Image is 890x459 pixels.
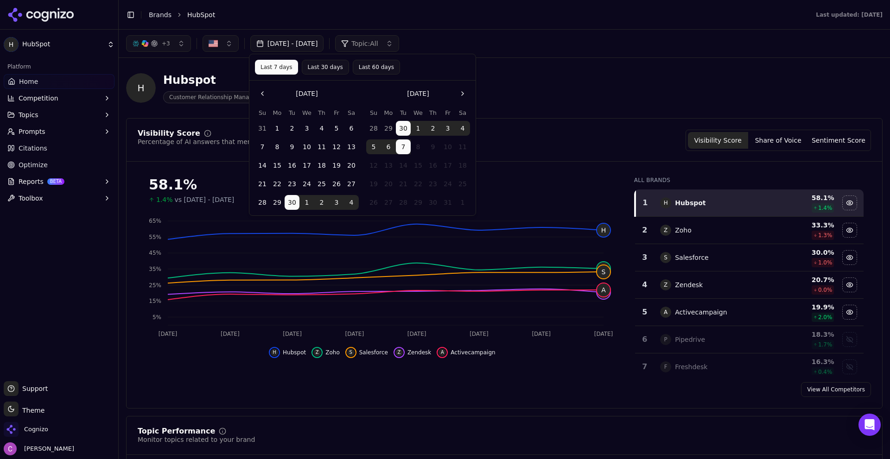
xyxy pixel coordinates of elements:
[842,305,857,320] button: Hide activecampaign data
[639,307,651,318] div: 5
[4,37,19,52] span: H
[163,91,320,103] span: Customer Relationship Management (CRM) Platform
[4,141,114,156] a: Citations
[285,176,299,191] button: Tuesday, September 23rd, 2025
[149,298,161,304] tspan: 15%
[640,197,651,208] div: 1
[842,250,857,265] button: Hide salesforce data
[597,262,610,275] span: Z
[816,11,883,19] div: Last updated: [DATE]
[396,139,411,154] button: Today, Tuesday, October 7th, 2025, selected
[270,176,285,191] button: Monday, September 22nd, 2025
[4,124,114,139] button: Prompts
[299,139,314,154] button: Wednesday, September 10th, 2025
[455,121,470,136] button: Saturday, October 4th, 2025, selected
[635,217,864,244] tr: 2ZZoho33.3%1.3%Hide zoho data
[4,442,17,455] img: Chris Abouraad
[24,425,48,434] span: Cognizo
[255,121,270,136] button: Sunday, August 31st, 2025
[675,253,709,262] div: Salesforce
[639,361,651,372] div: 7
[470,331,489,337] tspan: [DATE]
[153,314,161,321] tspan: 5%
[344,108,359,117] th: Saturday
[775,248,834,257] div: 30.0 %
[639,279,651,290] div: 4
[329,176,344,191] button: Friday, September 26th, 2025
[285,121,299,136] button: Tuesday, September 2nd, 2025
[366,121,381,136] button: Sunday, September 28th, 2025
[149,10,797,19] nav: breadcrumb
[149,176,616,193] div: 58.1%
[255,60,298,75] button: Last 7 days
[299,195,314,210] button: Wednesday, October 1st, 2025, selected
[314,158,329,173] button: Thursday, September 18th, 2025
[639,252,651,263] div: 3
[808,132,869,149] button: Sentiment Score
[4,107,114,122] button: Topics
[283,349,306,356] span: Hubspot
[4,422,19,437] img: Cognizo
[329,139,344,154] button: Friday, September 12th, 2025
[775,193,834,202] div: 58.1 %
[325,349,340,356] span: Zoho
[660,197,671,208] span: H
[639,334,651,345] div: 6
[269,347,306,358] button: Hide hubspot data
[455,108,470,117] th: Saturday
[440,121,455,136] button: Friday, October 3rd, 2025, selected
[451,349,495,356] span: Activecampaign
[329,108,344,117] th: Friday
[635,299,864,326] tr: 5AActivecampaign19.9%2.0%Hide activecampaign data
[4,191,114,206] button: Toolbox
[344,158,359,173] button: Saturday, September 20th, 2025
[439,349,446,356] span: A
[351,39,378,48] span: Topic: All
[22,40,103,49] span: HubSpot
[4,91,114,106] button: Competition
[597,224,610,237] span: H
[149,250,161,256] tspan: 45%
[126,73,156,103] span: H
[19,144,47,153] span: Citations
[411,121,426,136] button: Wednesday, October 1st, 2025, selected
[19,110,38,119] span: Topics
[426,121,440,136] button: Thursday, October 2nd, 2025, selected
[302,60,349,75] button: Last 30 days
[285,108,299,117] th: Tuesday
[19,77,38,86] span: Home
[660,361,671,372] span: F
[634,176,864,184] div: All Brands
[818,232,833,239] span: 1.3 %
[344,139,359,154] button: Saturday, September 13th, 2025
[299,108,314,117] th: Wednesday
[842,195,857,210] button: Hide hubspot data
[270,108,285,117] th: Monday
[635,271,864,299] tr: 4ZZendesk20.7%0.0%Hide zendesk data
[775,275,834,284] div: 20.7 %
[285,139,299,154] button: Tuesday, September 9th, 2025
[396,108,411,117] th: Tuesday
[842,332,857,347] button: Show pipedrive data
[283,331,302,337] tspan: [DATE]
[344,121,359,136] button: Saturday, September 6th, 2025
[255,86,270,101] button: Go to the Previous Month
[329,195,344,210] button: Friday, October 3rd, 2025, selected
[359,349,388,356] span: Salesforce
[660,225,671,236] span: Z
[4,422,48,437] button: Open organization switcher
[149,282,161,289] tspan: 25%
[801,382,871,397] a: View All Competitors
[313,349,321,356] span: Z
[842,359,857,374] button: Show freshdesk data
[187,10,215,19] span: HubSpot
[314,139,329,154] button: Thursday, September 11th, 2025
[635,353,864,381] tr: 7FFreshdesk16.3%0.4%Show freshdesk data
[4,59,114,74] div: Platform
[314,121,329,136] button: Thursday, September 4th, 2025
[209,39,218,48] img: United States
[660,334,671,345] span: P
[299,176,314,191] button: Wednesday, September 24th, 2025
[660,252,671,263] span: S
[271,349,278,356] span: H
